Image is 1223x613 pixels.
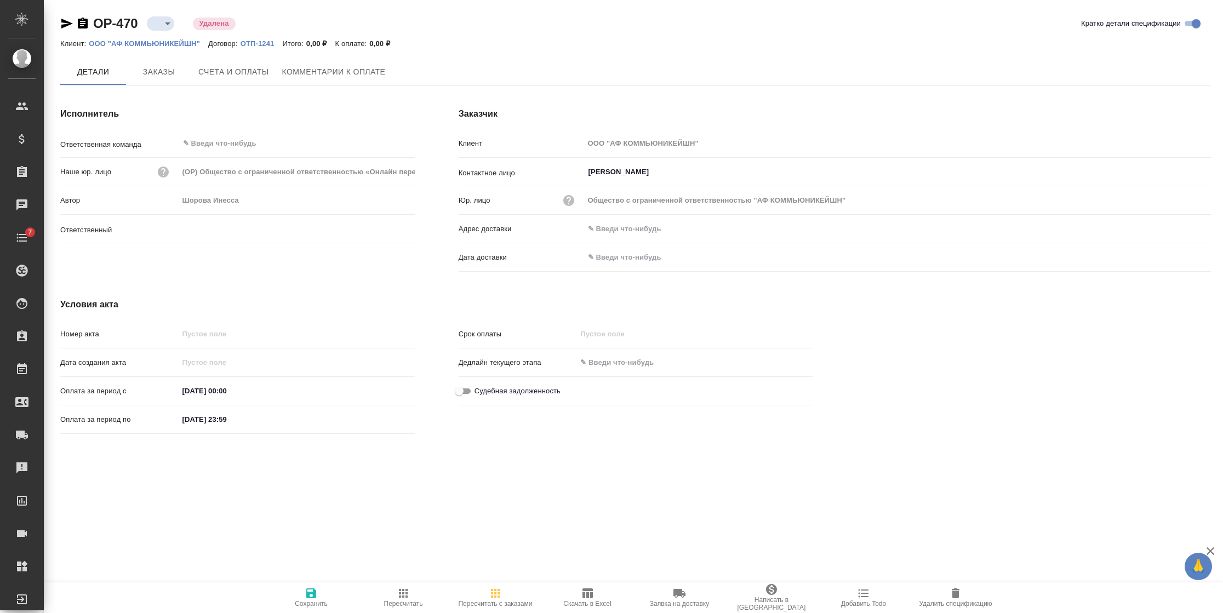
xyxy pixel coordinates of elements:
[199,18,229,29] p: Удалена
[147,16,174,30] div: ​
[459,168,584,179] p: Контактное лицо
[306,39,335,48] p: 0,00 ₽
[335,39,370,48] p: К оплате:
[459,329,577,340] p: Срок оплаты
[67,65,119,79] span: Детали
[282,65,386,79] span: Комментарии к оплате
[459,138,584,149] p: Клиент
[21,227,38,238] span: 7
[60,17,73,30] button: Скопировать ссылку для ЯМессенджера
[179,164,415,180] input: Пустое поле
[179,326,415,342] input: Пустое поле
[459,107,1211,121] h4: Заказчик
[198,65,269,79] span: Счета и оплаты
[60,386,179,397] p: Оплата за период с
[576,354,672,370] input: ✎ Введи что-нибудь
[60,107,415,121] h4: Исполнитель
[584,192,1211,208] input: Пустое поле
[60,167,111,177] p: Наше юр. лицо
[241,38,283,48] a: ОТП-1241
[475,386,561,397] span: Судебная задолженность
[60,357,179,368] p: Дата создания акта
[60,195,179,206] p: Автор
[60,414,179,425] p: Оплата за период по
[459,357,577,368] p: Дедлайн текущего этапа
[409,228,411,230] button: Open
[208,39,241,48] p: Договор:
[1081,18,1181,29] span: Кратко детали спецификации
[1189,555,1208,578] span: 🙏
[584,135,1211,151] input: Пустое поле
[60,225,179,236] p: Ответственный
[60,139,179,150] p: Ответственная команда
[179,383,275,399] input: ✎ Введи что-нибудь
[179,354,275,370] input: Пустое поле
[179,192,415,208] input: Пустое поле
[459,224,584,234] p: Адрес доставки
[409,142,411,145] button: Open
[89,39,208,48] p: ООО "АФ КОММЬЮНИКЕЙШН"
[584,249,680,265] input: ✎ Введи что-нибудь
[89,38,208,48] a: ООО "АФ КОММЬЮНИКЕЙШН"
[584,221,1211,237] input: ✎ Введи что-нибудь
[1205,171,1207,173] button: Open
[60,39,89,48] p: Клиент:
[576,326,672,342] input: Пустое поле
[179,411,275,427] input: ✎ Введи что-нибудь
[459,252,584,263] p: Дата доставки
[93,16,138,31] a: OP-470
[3,224,41,251] a: 7
[282,39,306,48] p: Итого:
[60,298,813,311] h4: Условия акта
[459,195,490,206] p: Юр. лицо
[1185,553,1212,580] button: 🙏
[182,137,375,150] input: ✎ Введи что-нибудь
[133,65,185,79] span: Заказы
[60,329,179,340] p: Номер акта
[369,39,398,48] p: 0,00 ₽
[76,17,89,30] button: Скопировать ссылку
[241,39,283,48] p: ОТП-1241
